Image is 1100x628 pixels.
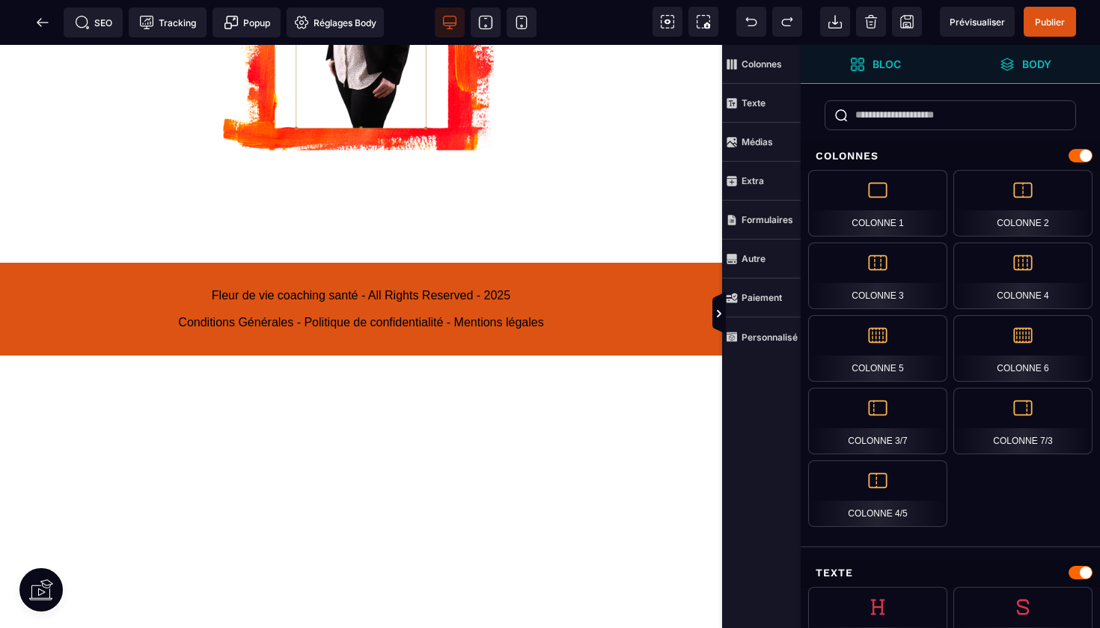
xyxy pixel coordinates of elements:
span: Réglages Body [294,15,376,30]
strong: Bloc [873,58,901,70]
strong: Paiement [742,292,782,303]
span: Extra [722,162,801,201]
div: Colonne 1 [808,170,947,237]
span: Voir les composants [653,7,682,37]
span: Voir mobile [507,7,537,37]
span: Favicon [287,7,384,37]
span: Voir tablette [471,7,501,37]
span: Ouvrir les calques [950,45,1100,84]
span: Retour [28,7,58,37]
span: Personnalisé [722,317,801,356]
div: Colonne 2 [953,170,1093,237]
span: Défaire [736,7,766,37]
span: Aperçu [940,7,1015,37]
div: Colonne 3 [808,243,947,309]
span: Autre [722,240,801,278]
span: Enregistrer le contenu [1024,7,1076,37]
span: Ouvrir les blocs [801,45,950,84]
div: Colonne 7/3 [953,388,1093,454]
span: Prévisualiser [950,16,1005,28]
strong: Autre [742,253,766,264]
strong: Personnalisé [742,332,798,343]
span: Code de suivi [129,7,207,37]
strong: Colonnes [742,58,782,70]
div: Colonne 3/7 [808,388,947,454]
strong: Formulaires [742,214,793,225]
span: Afficher les vues [801,292,816,337]
span: Tracking [139,15,196,30]
div: Colonne 4 [953,243,1093,309]
span: Popup [224,15,270,30]
span: Créer une alerte modale [213,7,281,37]
div: Colonne 5 [808,315,947,382]
span: Paiement [722,278,801,317]
div: Colonne 4/5 [808,460,947,527]
strong: Extra [742,175,764,186]
strong: Médias [742,136,773,147]
div: Colonne 6 [953,315,1093,382]
span: Voir bureau [435,7,465,37]
span: Colonnes [722,45,801,84]
span: Texte [722,84,801,123]
span: Formulaires [722,201,801,240]
div: Colonnes [801,142,1100,170]
strong: Body [1022,58,1051,70]
span: Publier [1035,16,1065,28]
span: Médias [722,123,801,162]
span: Rétablir [772,7,802,37]
span: Métadata SEO [64,7,123,37]
span: SEO [75,15,112,30]
span: Importer [820,7,850,37]
text: Fleur de vie coaching santé - All Rights Reserved - 2025 Conditions Générales - Politique de conf... [159,240,563,288]
span: Capture d'écran [688,7,718,37]
span: Enregistrer [892,7,922,37]
strong: Texte [742,97,766,109]
span: Nettoyage [856,7,886,37]
div: Texte [801,559,1100,587]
